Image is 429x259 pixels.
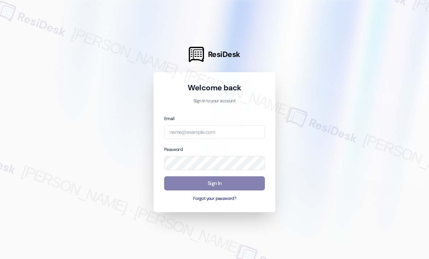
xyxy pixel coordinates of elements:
[164,116,174,122] label: Email
[164,125,265,139] input: name@example.com
[164,98,265,104] p: Sign in to your account
[208,49,240,59] span: ResiDesk
[164,176,265,190] button: Sign In
[164,83,265,93] h1: Welcome back
[189,47,204,62] img: ResiDesk Logo
[164,147,183,152] label: Password
[164,196,265,202] button: Forgot your password?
